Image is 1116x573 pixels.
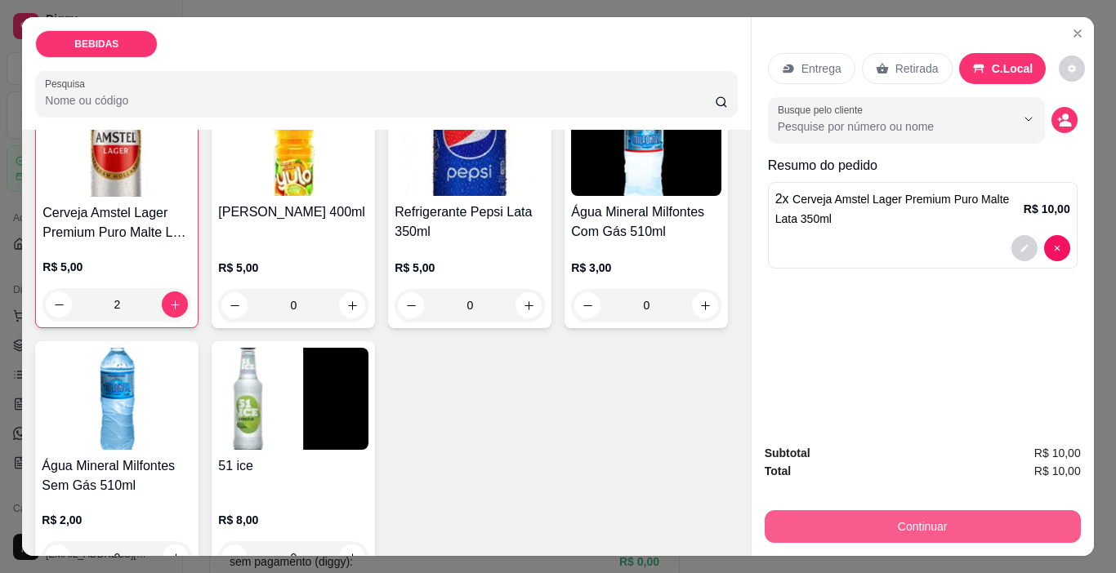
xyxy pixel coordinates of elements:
[218,94,368,196] img: product-image
[45,77,91,91] label: Pesquisa
[42,512,192,528] p: R$ 2,00
[395,260,545,276] p: R$ 5,00
[218,260,368,276] p: R$ 5,00
[778,118,989,135] input: Busque pelo cliente
[218,202,368,222] h4: [PERSON_NAME] 400ml
[801,60,841,77] p: Entrega
[574,292,600,318] button: decrease-product-quantity
[775,189,1024,229] p: 2 x
[221,292,248,318] button: decrease-product-quantity
[46,291,72,318] button: decrease-product-quantity
[765,510,1081,543] button: Continuar
[74,38,118,51] p: BEBIDAS
[571,202,721,242] h4: Água Mineral Milfontes Com Gás 510ml
[571,260,721,276] p: R$ 3,00
[218,456,368,476] h4: 51 ice
[218,348,368,450] img: product-image
[1034,462,1081,480] span: R$ 10,00
[42,95,191,197] img: product-image
[42,203,191,242] h4: Cerveja Amstel Lager Premium Puro Malte Lata 350ml
[571,94,721,196] img: product-image
[1034,444,1081,462] span: R$ 10,00
[221,544,248,571] button: decrease-product-quantity
[42,259,191,275] p: R$ 5,00
[42,348,192,450] img: product-image
[516,292,542,318] button: increase-product-quantity
[1044,235,1070,261] button: decrease-product-quantity
[765,446,810,460] strong: Subtotal
[45,544,71,571] button: decrease-product-quantity
[339,292,365,318] button: increase-product-quantity
[162,291,188,318] button: increase-product-quantity
[45,92,715,109] input: Pesquisa
[395,202,545,242] h4: Refrigerante Pepsi Lata 350ml
[1011,235,1038,261] button: decrease-product-quantity
[1051,107,1078,133] button: decrease-product-quantity
[992,60,1033,77] p: C.Local
[778,103,868,117] label: Busque pelo cliente
[768,156,1078,175] p: Resumo do pedido
[895,60,939,77] p: Retirada
[339,544,365,571] button: increase-product-quantity
[692,292,718,318] button: increase-product-quantity
[398,292,424,318] button: decrease-product-quantity
[775,193,1010,225] span: Cerveja Amstel Lager Premium Puro Malte Lata 350ml
[1065,20,1091,47] button: Close
[1016,106,1042,132] button: Show suggestions
[765,464,791,477] strong: Total
[218,512,368,528] p: R$ 8,00
[42,456,192,495] h4: Água Mineral Milfontes Sem Gás 510ml
[395,94,545,196] img: product-image
[1059,56,1085,82] button: decrease-product-quantity
[1024,201,1070,217] p: R$ 10,00
[163,544,189,571] button: increase-product-quantity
